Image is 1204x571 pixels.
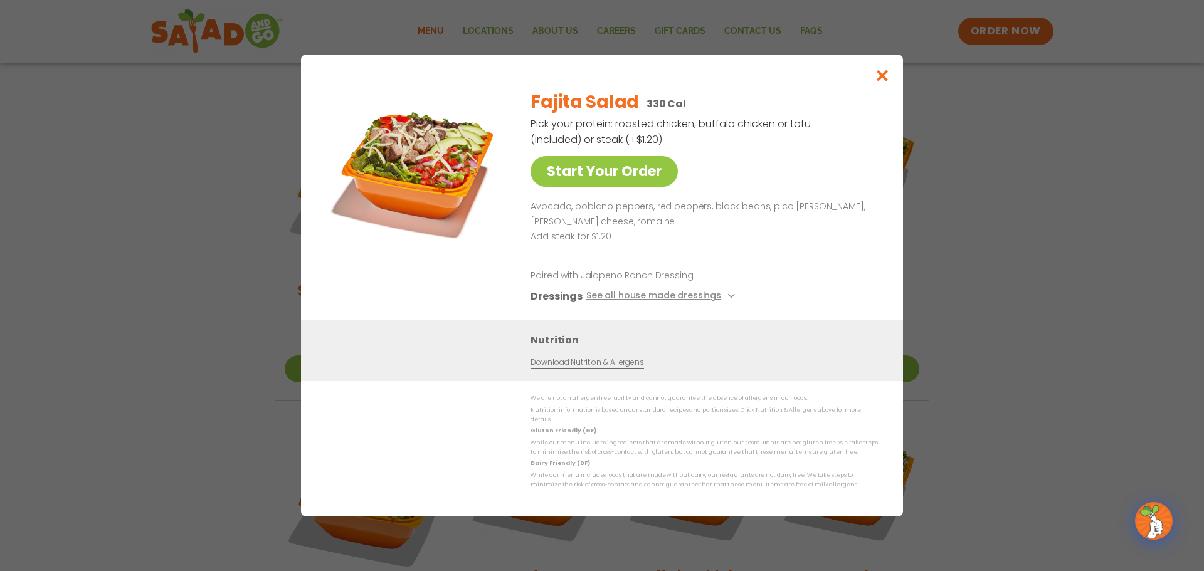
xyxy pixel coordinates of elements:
p: Add steak for $1.20 [531,229,873,244]
p: We are not an allergen free facility and cannot guarantee the absence of allergens in our foods. [531,394,878,403]
p: Nutrition information is based on our standard recipes and portion sizes. Click Nutrition & Aller... [531,406,878,425]
p: Avocado, poblano peppers, red peppers, black beans, pico [PERSON_NAME], [PERSON_NAME] cheese, rom... [531,199,873,229]
strong: Dairy Friendly (DF) [531,459,589,467]
p: 330 Cal [647,96,686,112]
button: Close modal [862,55,903,97]
img: wpChatIcon [1136,503,1171,538]
a: Start Your Order [531,156,678,187]
p: Paired with Jalapeno Ranch Dressing [531,269,763,282]
a: Download Nutrition & Allergens [531,357,643,369]
p: While our menu includes foods that are made without dairy, our restaurants are not dairy free. We... [531,470,878,490]
strong: Gluten Friendly (GF) [531,427,596,434]
h3: Nutrition [531,332,884,348]
p: Pick your protein: roasted chicken, buffalo chicken or tofu (included) or steak (+$1.20) [531,116,813,147]
img: Featured product photo for Fajita Salad [329,80,505,255]
p: While our menu includes ingredients that are made without gluten, our restaurants are not gluten ... [531,438,878,458]
h3: Dressings [531,288,583,304]
h2: Fajita Salad [531,89,639,115]
button: See all house made dressings [586,288,739,304]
